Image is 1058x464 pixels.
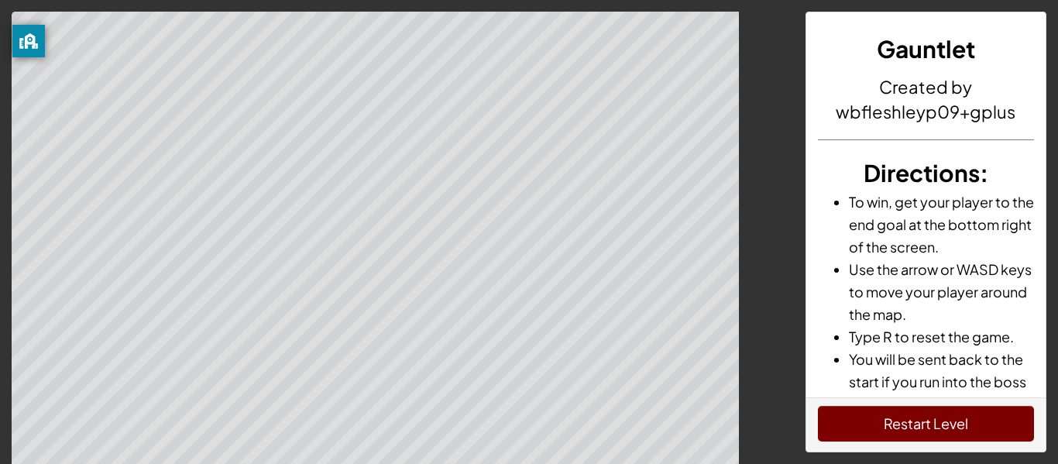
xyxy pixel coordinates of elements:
[864,158,980,187] span: Directions
[12,25,45,57] button: privacy banner
[818,406,1035,442] button: Restart Level
[818,74,1035,124] h4: Created by wbfleshleyp09+gplus
[849,325,1035,348] li: Type R to reset the game.
[849,191,1035,258] li: To win, get your player to the end goal at the bottom right of the screen.
[818,32,1035,67] h3: Gauntlet
[849,258,1035,325] li: Use the arrow or WASD keys to move your player around the map.
[849,348,1035,415] li: You will be sent back to the start if you run into the boss or into spikes.
[818,156,1035,191] h3: :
